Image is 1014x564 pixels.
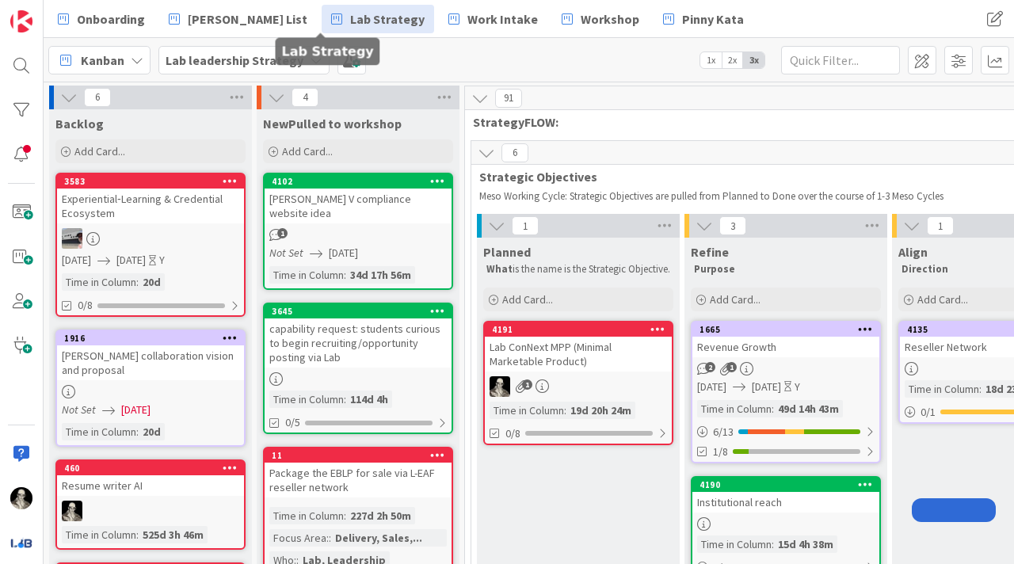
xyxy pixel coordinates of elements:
[486,263,670,276] p: is the name is the Strategic Objective.
[62,228,82,249] img: jB
[188,10,307,29] span: [PERSON_NAME] List
[84,88,111,107] span: 6
[692,478,879,492] div: 4190
[692,422,879,442] div: 6/13
[722,52,743,68] span: 2x
[57,501,244,521] div: WS
[265,448,452,463] div: 11
[692,322,879,337] div: 1665
[485,376,672,397] div: WS
[697,400,772,417] div: Time in Column
[795,379,800,395] div: Y
[485,337,672,372] div: Lab ConNext MPP (Minimal Marketable Product)
[62,402,96,417] i: Not Set
[350,10,425,29] span: Lab Strategy
[346,391,392,408] div: 114d 4h
[692,322,879,357] div: 1665Revenue Growth
[10,532,32,554] img: avatar
[700,324,879,335] div: 1665
[263,303,453,434] a: 3645capability request: students curious to begin recruiting/opportunity posting via LabTime in C...
[774,400,843,417] div: 49d 14h 43m
[512,216,539,235] span: 1
[121,402,151,418] span: [DATE]
[57,228,244,249] div: jB
[692,337,879,357] div: Revenue Growth
[166,52,303,68] b: Lab leadership Strategy
[159,252,165,269] div: Y
[269,266,344,284] div: Time in Column
[743,52,764,68] span: 3x
[490,376,510,397] img: WS
[272,450,452,461] div: 11
[57,174,244,223] div: 3583Experiential‑Learning & Credential Ecosystem
[81,51,124,70] span: Kanban
[752,379,781,395] span: [DATE]
[265,463,452,497] div: Package the EBLP for sale via L-EAF reseller network
[902,262,948,276] strong: Direction
[159,5,317,33] a: [PERSON_NAME] List
[486,262,513,276] strong: What
[483,244,531,260] span: Planned
[265,304,452,318] div: 3645
[269,246,303,260] i: Not Set
[62,526,136,543] div: Time in Column
[265,448,452,497] div: 11Package the EBLP for sale via L-EAF reseller network
[265,174,452,189] div: 4102
[344,507,346,524] span: :
[57,331,244,380] div: 1916[PERSON_NAME] collaboration vision and proposal
[346,507,415,524] div: 227d 2h 50m
[917,292,968,307] span: Add Card...
[898,244,928,260] span: Align
[282,144,333,158] span: Add Card...
[62,423,136,440] div: Time in Column
[269,391,344,408] div: Time in Column
[265,318,452,368] div: capability request: students curious to begin recruiting/opportunity posting via Lab
[62,252,91,269] span: [DATE]
[344,391,346,408] span: :
[713,444,728,460] span: 1/8
[581,10,639,29] span: Workshop
[136,273,139,291] span: :
[781,46,900,74] input: Quick Filter...
[682,10,744,29] span: Pinny Kata
[772,535,774,553] span: :
[921,404,936,421] span: 0 / 1
[139,273,165,291] div: 20d
[490,402,564,419] div: Time in Column
[263,116,402,131] span: NewPulled to workshop
[10,487,32,509] img: WS
[269,507,344,524] div: Time in Column
[905,380,979,398] div: Time in Column
[713,424,734,440] span: 6 / 13
[329,529,331,547] span: :
[502,292,553,307] span: Add Card...
[485,322,672,337] div: 4191
[57,331,244,345] div: 1916
[48,5,154,33] a: Onboarding
[654,5,753,33] a: Pinny Kata
[64,463,244,474] div: 460
[272,176,452,187] div: 4102
[77,10,145,29] span: Onboarding
[263,173,453,290] a: 4102[PERSON_NAME] V compliance website ideaNot Set[DATE]Time in Column:34d 17h 56m
[439,5,547,33] a: Work Intake
[57,345,244,380] div: [PERSON_NAME] collaboration vision and proposal
[700,52,722,68] span: 1x
[772,400,774,417] span: :
[344,266,346,284] span: :
[57,461,244,496] div: 460Resume writer AI
[705,362,715,372] span: 2
[700,479,879,490] div: 4190
[726,362,737,372] span: 1
[566,402,635,419] div: 19d 20h 24m
[55,173,246,317] a: 3583Experiential‑Learning & Credential EcosystemjB[DATE][DATE]YTime in Column:20d0/8
[10,10,32,32] img: Visit kanbanzone.com
[57,475,244,496] div: Resume writer AI
[292,88,318,107] span: 4
[979,380,982,398] span: :
[697,379,726,395] span: [DATE]
[697,535,772,553] div: Time in Column
[692,492,879,513] div: Institutional reach
[55,459,246,550] a: 460Resume writer AIWSTime in Column:525d 3h 46m
[322,5,434,33] a: Lab Strategy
